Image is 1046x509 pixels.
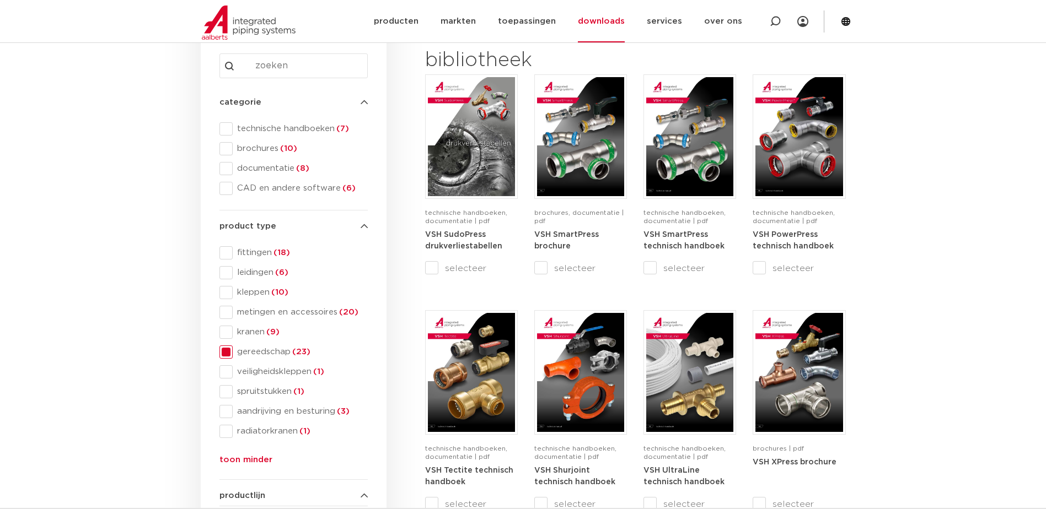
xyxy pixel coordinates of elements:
span: technische handboeken, documentatie | pdf [643,209,726,224]
img: VSH-Shurjoint_A4TM_5008731_2024_3.0_EN-pdf.jpg [537,313,624,432]
a: VSH UltraLine technisch handboek [643,466,725,486]
h4: productlijn [219,489,368,502]
strong: VSH Shurjoint technisch handboek [534,467,615,486]
span: (1) [298,427,310,435]
strong: VSH UltraLine technisch handboek [643,467,725,486]
span: (23) [291,348,310,356]
strong: VSH SmartPress technisch handboek [643,231,725,251]
strong: VSH PowerPress technisch handboek [753,231,834,251]
h2: bibliotheek [425,47,621,74]
a: VSH XPress brochure [753,458,836,466]
span: spruitstukken [233,386,368,397]
label: selecteer [534,262,627,275]
span: (6) [273,268,288,277]
a: VSH SmartPress brochure [534,230,599,251]
span: technische handboeken, documentatie | pdf [753,209,835,224]
button: toon minder [219,453,272,471]
span: technische handboeken, documentatie | pdf [425,209,507,224]
strong: VSH XPress brochure [753,458,836,466]
strong: VSH SmartPress brochure [534,231,599,251]
div: CAD en andere software(6) [219,182,368,195]
span: documentatie [233,163,368,174]
img: VSH-SudoPress_A4PLT_5007706_2024-2.0_NL-pdf.jpg [428,77,515,196]
img: VSH-Tectite_A4TM_5009376-2024-2.0_NL-pdf.jpg [428,313,515,432]
div: kleppen(10) [219,286,368,299]
span: CAD en andere software [233,183,368,194]
span: kleppen [233,287,368,298]
span: (1) [292,387,304,396]
span: gereedschap [233,346,368,358]
span: (8) [294,164,309,172]
span: technische handboeken, documentatie | pdf [425,445,507,460]
div: spruitstukken(1) [219,385,368,398]
span: radiatorkranen [233,426,368,437]
span: (6) [341,184,356,192]
span: brochures, documentatie | pdf [534,209,624,224]
span: metingen en accessoires [233,307,368,318]
div: leidingen(6) [219,266,368,279]
span: (18) [272,248,290,257]
span: kranen [233,327,368,338]
span: (9) [265,328,280,336]
label: selecteer [643,262,736,275]
div: fittingen(18) [219,246,368,259]
span: fittingen [233,247,368,258]
span: (10) [270,288,288,296]
a: VSH Shurjoint technisch handboek [534,466,615,486]
span: aandrijving en besturing [233,406,368,417]
a: VSH SmartPress technisch handboek [643,230,725,251]
span: (10) [278,144,297,153]
span: brochures | pdf [753,445,804,452]
div: radiatorkranen(1) [219,425,368,438]
span: veiligheidskleppen [233,366,368,377]
h4: categorie [219,96,368,109]
label: selecteer [425,262,518,275]
span: technische handboeken, documentatie | pdf [534,445,616,460]
a: VSH PowerPress technisch handboek [753,230,834,251]
span: brochures [233,143,368,154]
span: (3) [335,407,350,415]
div: kranen(9) [219,326,368,339]
span: leidingen [233,267,368,278]
h4: product type [219,220,368,233]
strong: VSH SudoPress drukverliestabellen [425,231,502,251]
span: (7) [335,124,349,133]
strong: VSH Tectite technisch handboek [425,467,513,486]
a: VSH SudoPress drukverliestabellen [425,230,502,251]
div: veiligheidskleppen(1) [219,365,368,378]
div: gereedschap(23) [219,345,368,359]
a: VSH Tectite technisch handboek [425,466,513,486]
div: metingen en accessoires(20) [219,306,368,319]
span: technische handboeken [233,123,368,134]
div: documentatie(8) [219,162,368,175]
span: technische handboeken, documentatie | pdf [643,445,726,460]
img: VSH-UltraLine_A4TM_5010216_2022_1.0_NL-pdf.jpg [646,313,733,432]
span: (1) [312,367,324,376]
img: VSH-XPress_A4Brochure-5007145-2021_1.0_NL-1-pdf.jpg [755,313,843,432]
img: VSH-SmartPress_A4Brochure-5008016-2023_2.0_NL-pdf.jpg [537,77,624,196]
div: aandrijving en besturing(3) [219,405,368,418]
label: selecteer [753,262,845,275]
img: VSH-SmartPress_A4TM_5009301_2023_2.0-EN-pdf.jpg [646,77,733,196]
div: technische handboeken(7) [219,122,368,136]
div: brochures(10) [219,142,368,155]
span: (20) [337,308,358,316]
img: VSH-PowerPress_A4TM_5008817_2024_3.1_NL-pdf.jpg [755,77,843,196]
